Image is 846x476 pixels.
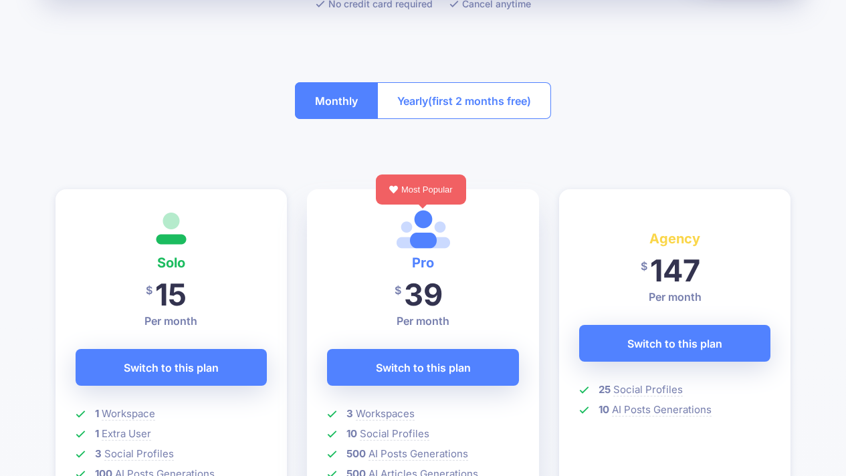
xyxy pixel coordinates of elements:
[76,349,268,386] a: Switch to this plan
[360,427,429,441] span: Social Profiles
[613,383,683,396] span: Social Profiles
[428,90,531,112] span: (first 2 months free)
[368,447,468,461] span: AI Posts Generations
[627,333,722,354] span: Switch to this plan
[95,447,102,460] b: 3
[295,82,378,119] button: Monthly
[346,427,357,440] b: 10
[76,313,268,329] p: Per month
[612,403,712,416] span: AI Posts Generations
[395,275,401,306] span: $
[346,407,353,420] b: 3
[327,252,519,273] h4: Pro
[124,357,219,378] span: Switch to this plan
[146,275,152,306] span: $
[376,174,466,205] div: Most Popular
[377,82,551,119] button: Yearly(first 2 months free)
[76,252,268,273] h4: Solo
[102,427,151,441] span: Extra User
[102,407,155,421] span: Workspace
[599,383,611,396] b: 25
[579,289,771,305] p: Per month
[376,357,471,378] span: Switch to this plan
[327,313,519,329] p: Per month
[327,349,519,386] a: Switch to this plan
[579,325,771,362] a: Switch to this plan
[104,447,174,461] span: Social Profiles
[641,251,647,281] span: $
[155,276,187,313] span: 15
[404,276,443,313] span: 39
[650,252,700,289] span: 147
[346,447,366,460] b: 500
[599,403,609,416] b: 10
[95,427,99,440] b: 1
[579,228,771,249] h4: Agency
[95,407,99,420] b: 1
[356,407,415,421] span: Workspaces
